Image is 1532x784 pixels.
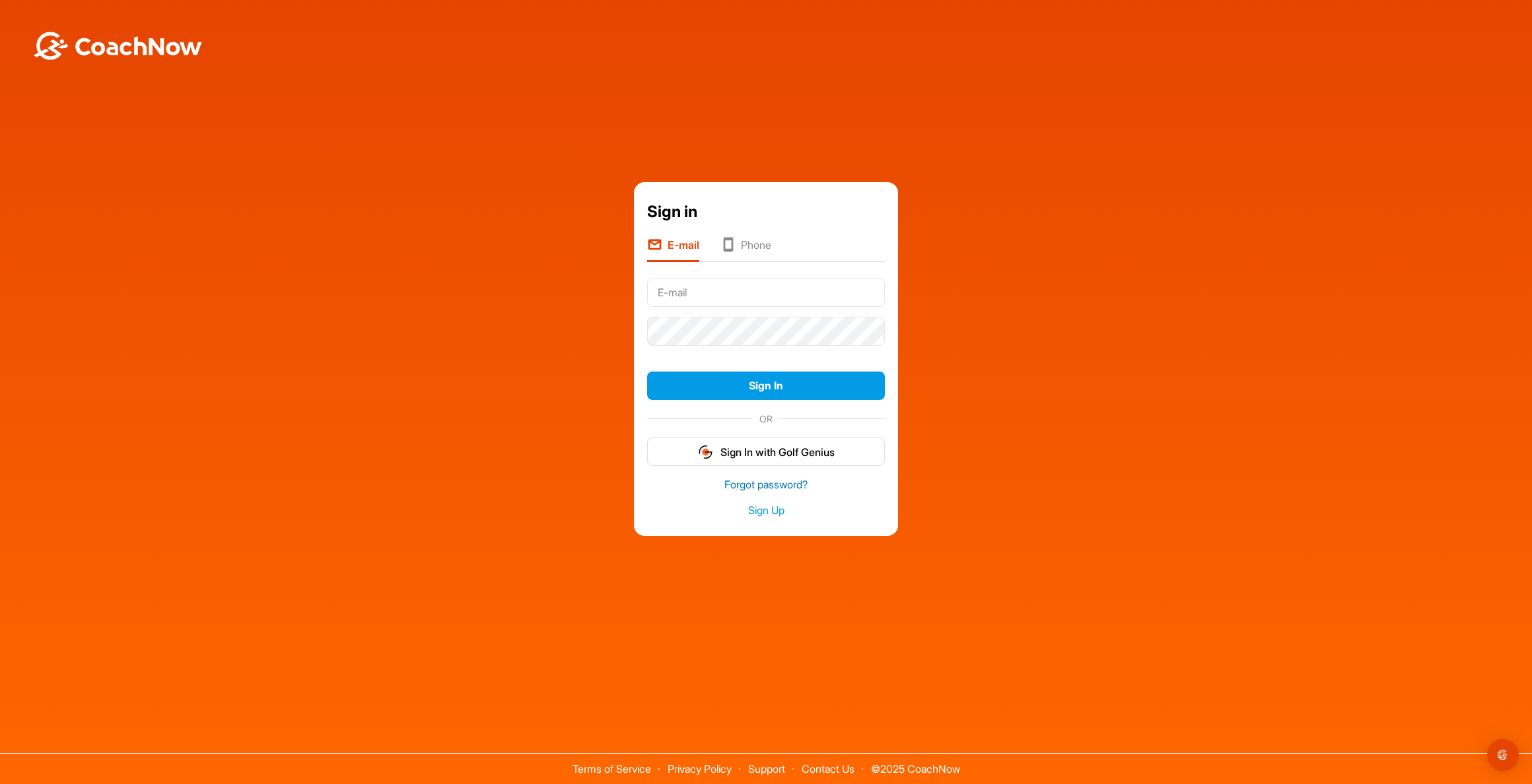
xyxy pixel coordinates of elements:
button: Sign In [647,372,885,400]
a: Contact Us [802,762,854,775]
li: Phone [720,237,771,262]
input: E-mail [647,278,885,307]
button: Sign In with Golf Genius [647,438,885,466]
span: © 2025 CoachNow [864,754,967,774]
div: Sign in [647,200,885,224]
div: Open Intercom Messenger [1487,739,1519,771]
a: Forgot password? [647,477,885,492]
span: OR [753,412,779,426]
a: Sign Up [647,503,885,518]
a: Terms of Service [573,762,651,775]
a: Privacy Policy [668,762,732,775]
a: Support [748,762,785,775]
img: gg_logo [697,444,714,460]
li: E-mail [647,237,699,262]
img: BwLJSsUCoWCh5upNqxVrqldRgqLPVwmV24tXu5FoVAoFEpwwqQ3VIfuoInZCoVCoTD4vwADAC3ZFMkVEQFDAAAAAElFTkSuQmCC [32,32,203,60]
